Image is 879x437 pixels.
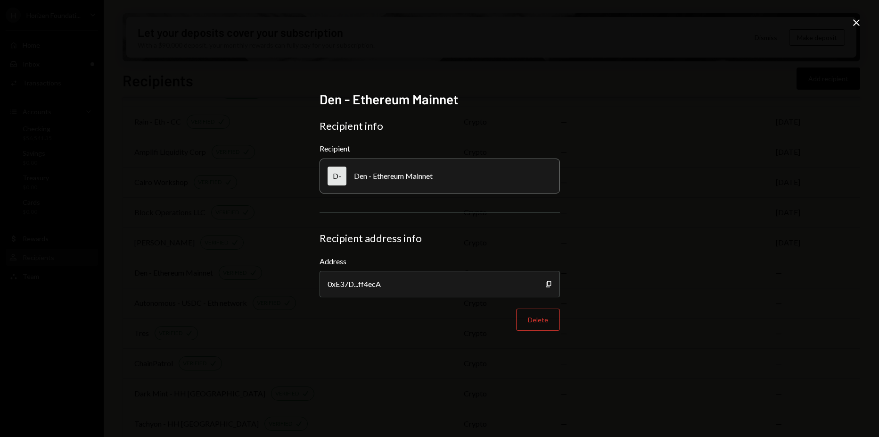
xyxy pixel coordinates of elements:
[320,90,560,109] h2: Den - Ethereum Mainnet
[320,256,560,267] label: Address
[516,309,560,331] button: Delete
[320,144,560,153] div: Recipient
[354,171,433,180] div: Den - Ethereum Mainnet
[320,232,560,245] div: Recipient address info
[320,271,560,297] div: 0xE37D...ff4ecA
[328,167,346,185] div: D-
[320,119,560,133] div: Recipient info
